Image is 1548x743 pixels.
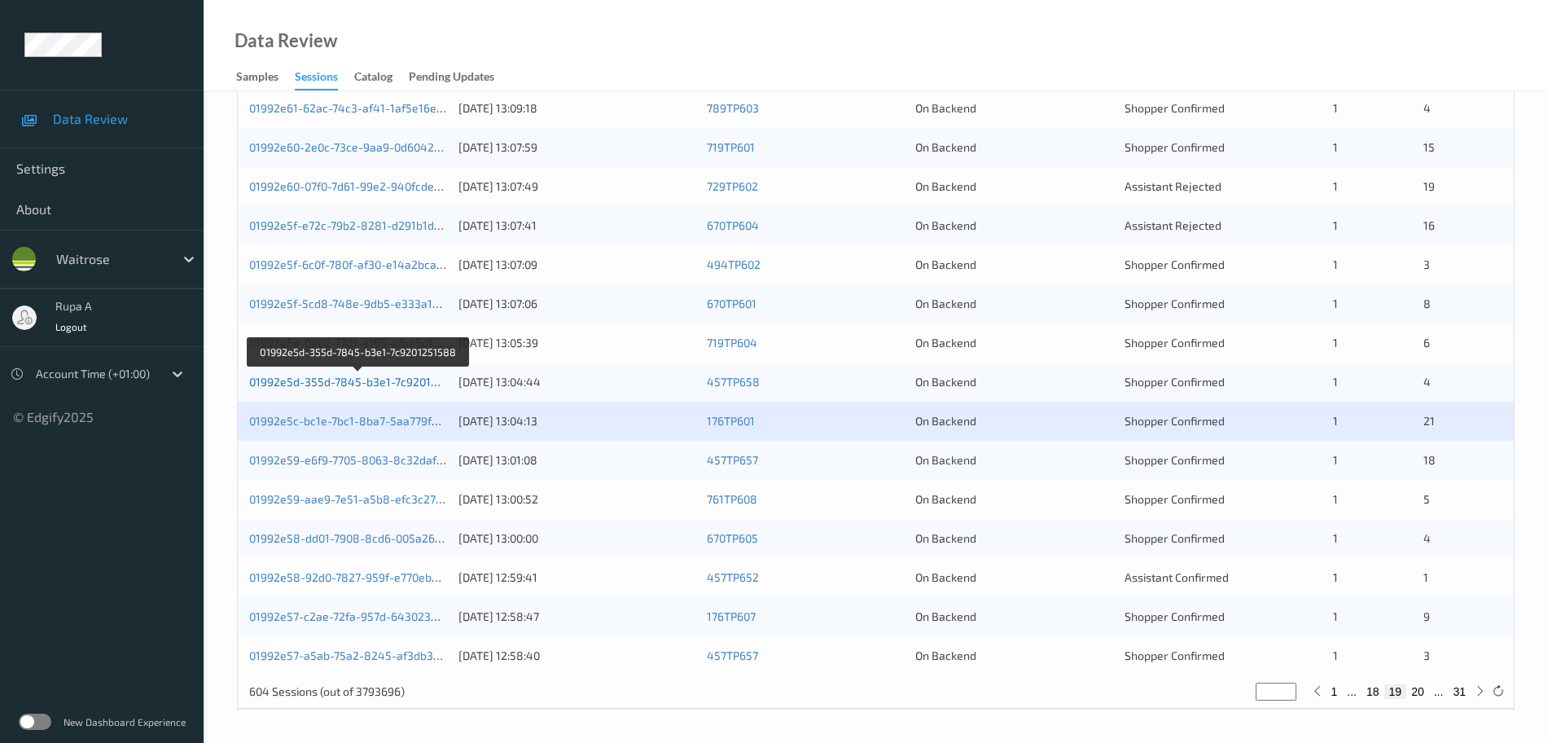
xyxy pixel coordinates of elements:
span: 8 [1423,297,1431,310]
span: Assistant Confirmed [1125,570,1229,584]
span: Shopper Confirmed [1125,257,1225,271]
span: Shopper Confirmed [1125,492,1225,506]
span: 1 [1333,297,1338,310]
a: 01992e5c-bc1e-7bc1-8ba7-5aa779f20d84 [249,414,466,428]
div: On Backend [915,609,1113,625]
span: Shopper Confirmed [1125,336,1225,350]
span: 15 [1423,140,1435,154]
span: 1 [1333,609,1338,623]
span: 4 [1423,101,1431,115]
div: On Backend [915,491,1113,508]
div: [DATE] 13:07:09 [458,257,695,273]
a: 01992e5f-e72c-79b2-8281-d291b1dfcea0 [249,218,463,232]
a: 01992e59-e6f9-7705-8063-8c32daf7deb2 [249,453,468,467]
span: Assistant Rejected [1125,179,1221,193]
a: 761TP608 [707,492,757,506]
div: On Backend [915,413,1113,429]
span: 19 [1423,179,1435,193]
div: [DATE] 12:58:47 [458,609,695,625]
div: On Backend [915,257,1113,273]
span: Shopper Confirmed [1125,531,1225,545]
span: 3 [1423,257,1430,271]
span: 1 [1333,257,1338,271]
a: 01992e58-dd01-7908-8cd6-005a26ec55a6 [249,531,473,545]
a: Samples [236,66,295,89]
div: On Backend [915,335,1113,351]
span: 1 [1333,140,1338,154]
div: Sessions [295,68,338,90]
div: Catalog [354,68,392,89]
span: 3 [1423,648,1430,662]
a: 457TP658 [707,375,760,389]
button: ... [1342,684,1362,699]
div: [DATE] 12:58:40 [458,648,695,664]
div: [DATE] 13:04:44 [458,374,695,390]
a: 01992e57-a5ab-75a2-8245-af3db3601bd9 [249,648,471,662]
div: Pending Updates [409,68,494,89]
div: Data Review [235,33,337,49]
span: 1 [1333,414,1338,428]
a: 457TP652 [707,570,759,584]
button: 31 [1448,684,1471,699]
a: Pending Updates [409,66,511,89]
span: 1 [1333,453,1338,467]
span: 4 [1423,375,1431,389]
span: Shopper Confirmed [1125,101,1225,115]
a: 719TP604 [707,336,757,350]
a: 01992e5f-5cd8-748e-9db5-e333a18f685b [249,297,471,310]
div: On Backend [915,218,1113,234]
div: [DATE] 13:04:13 [458,413,695,429]
a: 01992e59-aae9-7e51-a5b8-efc3c27e21d8 [249,492,467,506]
a: 670TP604 [707,218,759,232]
span: 1 [1333,179,1338,193]
span: 9 [1423,609,1430,623]
span: 5 [1423,492,1430,506]
button: 19 [1384,684,1407,699]
div: [DATE] 13:01:08 [458,452,695,468]
div: [DATE] 13:07:59 [458,139,695,156]
span: Assistant Rejected [1125,218,1221,232]
div: [DATE] 13:07:49 [458,178,695,195]
div: On Backend [915,452,1113,468]
a: 01992e5e-0a02-7701-a195-efbe5dfde83f [249,336,463,350]
a: Catalog [354,66,409,89]
a: 176TP607 [707,609,756,623]
div: [DATE] 13:05:39 [458,335,695,351]
a: 457TP657 [707,453,758,467]
div: On Backend [915,374,1113,390]
button: 20 [1406,684,1429,699]
div: [DATE] 13:00:52 [458,491,695,508]
button: 1 [1327,684,1343,699]
span: 18 [1423,453,1436,467]
div: Samples [236,68,278,89]
button: ... [1429,684,1449,699]
span: Shopper Confirmed [1125,297,1225,310]
span: Shopper Confirmed [1125,140,1225,154]
span: 1 [1333,648,1338,662]
span: 1 [1333,375,1338,389]
span: 1 [1333,101,1338,115]
a: 670TP601 [707,297,756,310]
a: 01992e5f-6c0f-780f-af30-e14a2bcad852 [249,257,463,271]
span: 1 [1333,531,1338,545]
a: 457TP657 [707,648,758,662]
span: 6 [1423,336,1430,350]
a: 01992e57-c2ae-72fa-957d-6430230e1550 [249,609,468,623]
span: 16 [1423,218,1435,232]
span: Shopper Confirmed [1125,609,1225,623]
p: 604 Sessions (out of 3793696) [249,684,405,700]
div: [DATE] 13:09:18 [458,100,695,117]
a: 01992e5d-355d-7845-b3e1-7c9201251588 [249,375,470,389]
a: 789TP603 [707,101,759,115]
div: On Backend [915,139,1113,156]
div: [DATE] 13:00:00 [458,530,695,547]
div: [DATE] 12:59:41 [458,569,695,586]
span: Shopper Confirmed [1125,375,1225,389]
span: 1 [1333,570,1338,584]
span: Shopper Confirmed [1125,414,1225,428]
span: Shopper Confirmed [1125,453,1225,467]
a: 719TP601 [707,140,755,154]
div: On Backend [915,569,1113,586]
div: On Backend [915,648,1113,664]
span: Shopper Confirmed [1125,648,1225,662]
